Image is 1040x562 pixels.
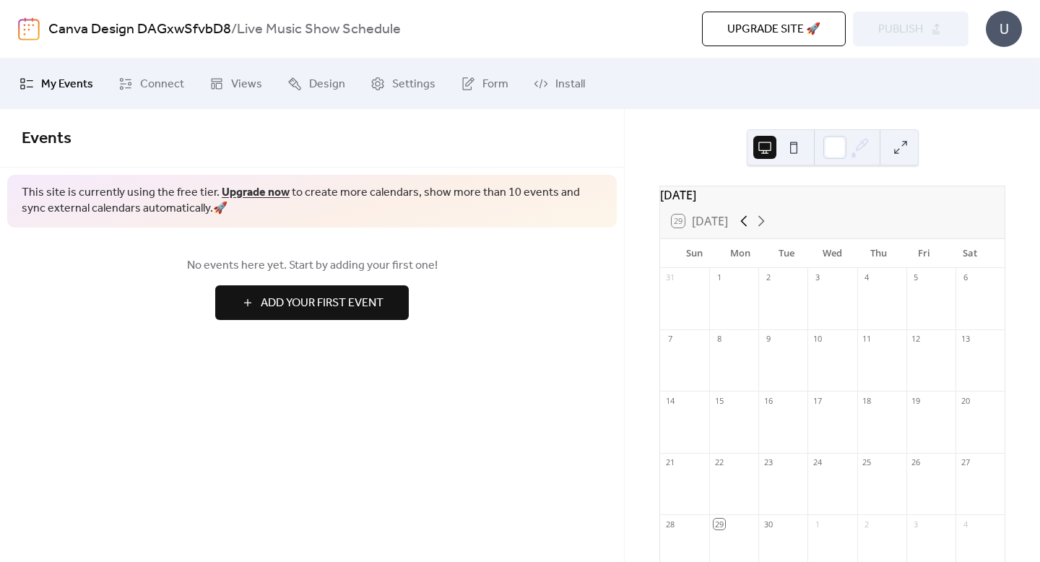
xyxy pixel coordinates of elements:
[199,64,273,103] a: Views
[360,64,446,103] a: Settings
[763,239,810,268] div: Tue
[714,457,724,468] div: 22
[22,123,71,155] span: Events
[555,76,585,93] span: Install
[277,64,356,103] a: Design
[9,64,104,103] a: My Events
[718,239,764,268] div: Mon
[22,257,602,274] span: No events here yet. Start by adding your first one!
[664,457,675,468] div: 21
[862,519,872,529] div: 2
[714,334,724,345] div: 8
[960,395,971,406] div: 20
[18,17,40,40] img: logo
[41,76,93,93] span: My Events
[911,457,922,468] div: 26
[960,334,971,345] div: 13
[947,239,993,268] div: Sat
[911,272,922,283] div: 5
[714,272,724,283] div: 1
[763,519,773,529] div: 30
[862,457,872,468] div: 25
[231,76,262,93] span: Views
[714,395,724,406] div: 15
[714,519,724,529] div: 29
[763,272,773,283] div: 2
[862,334,872,345] div: 11
[986,11,1022,47] div: U
[140,76,184,93] span: Connect
[392,76,435,93] span: Settings
[664,272,675,283] div: 31
[231,16,237,43] b: /
[48,16,231,43] a: Canva Design DAGxwSfvbD8
[901,239,948,268] div: Fri
[855,239,901,268] div: Thu
[450,64,519,103] a: Form
[108,64,195,103] a: Connect
[309,76,345,93] span: Design
[911,334,922,345] div: 12
[482,76,508,93] span: Form
[763,395,773,406] div: 16
[812,519,823,529] div: 1
[672,239,718,268] div: Sun
[523,64,596,103] a: Install
[911,395,922,406] div: 19
[763,334,773,345] div: 9
[664,395,675,406] div: 14
[960,272,971,283] div: 6
[22,185,602,217] span: This site is currently using the free tier. to create more calendars, show more than 10 events an...
[812,395,823,406] div: 17
[862,272,872,283] div: 4
[664,519,675,529] div: 28
[812,272,823,283] div: 3
[810,239,856,268] div: Wed
[237,16,401,43] b: Live Music Show Schedule
[702,12,846,46] button: Upgrade site 🚀
[862,395,872,406] div: 18
[911,519,922,529] div: 3
[960,457,971,468] div: 27
[664,334,675,345] div: 7
[261,295,383,312] span: Add Your First Event
[812,457,823,468] div: 24
[727,21,820,38] span: Upgrade site 🚀
[812,334,823,345] div: 10
[22,285,602,320] a: Add Your First Event
[215,285,409,320] button: Add Your First Event
[763,457,773,468] div: 23
[960,519,971,529] div: 4
[660,186,1005,204] div: [DATE]
[222,181,290,204] a: Upgrade now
